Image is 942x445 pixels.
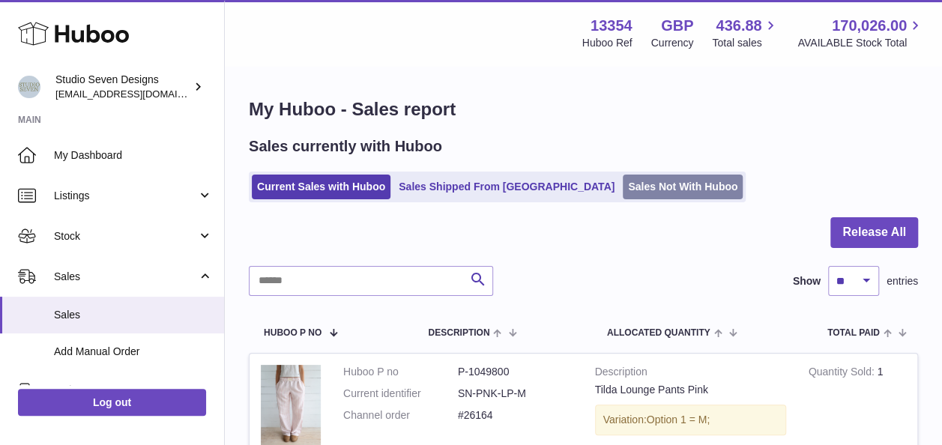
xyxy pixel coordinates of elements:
a: 170,026.00 AVAILABLE Stock Total [797,16,924,50]
dd: P-1049800 [458,365,573,379]
span: Stock [54,229,197,243]
span: Orders [54,383,197,397]
div: Huboo Ref [582,36,632,50]
a: 436.88 Total sales [712,16,779,50]
span: ALLOCATED Quantity [607,328,710,338]
strong: Description [595,365,786,383]
span: Total sales [712,36,779,50]
strong: 13354 [591,16,632,36]
h2: Sales currently with Huboo [249,136,442,157]
dd: #26164 [458,408,573,423]
div: Tilda Lounge Pants Pink [595,383,786,397]
div: Currency [651,36,694,50]
button: Release All [830,217,918,248]
img: internalAdmin-13354@internal.huboo.com [18,76,40,98]
span: Listings [54,189,197,203]
span: Total paid [827,328,880,338]
span: Sales [54,270,197,284]
a: Sales Not With Huboo [623,175,743,199]
span: [EMAIL_ADDRESS][DOMAIN_NAME] [55,88,220,100]
div: Studio Seven Designs [55,73,190,101]
img: 68.png [261,365,321,445]
dt: Huboo P no [343,365,458,379]
span: Description [428,328,489,338]
span: Add Manual Order [54,345,213,359]
div: Variation: [595,405,786,435]
label: Show [793,274,821,288]
a: Sales Shipped From [GEOGRAPHIC_DATA] [393,175,620,199]
dd: SN-PNK-LP-M [458,387,573,401]
span: 436.88 [716,16,761,36]
span: My Dashboard [54,148,213,163]
strong: Quantity Sold [809,366,878,381]
h1: My Huboo - Sales report [249,97,918,121]
span: Huboo P no [264,328,321,338]
a: Log out [18,389,206,416]
span: Sales [54,308,213,322]
span: entries [887,274,918,288]
strong: GBP [661,16,693,36]
span: 170,026.00 [832,16,907,36]
span: Option 1 = M; [647,414,710,426]
span: AVAILABLE Stock Total [797,36,924,50]
a: Current Sales with Huboo [252,175,390,199]
dt: Channel order [343,408,458,423]
dt: Current identifier [343,387,458,401]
